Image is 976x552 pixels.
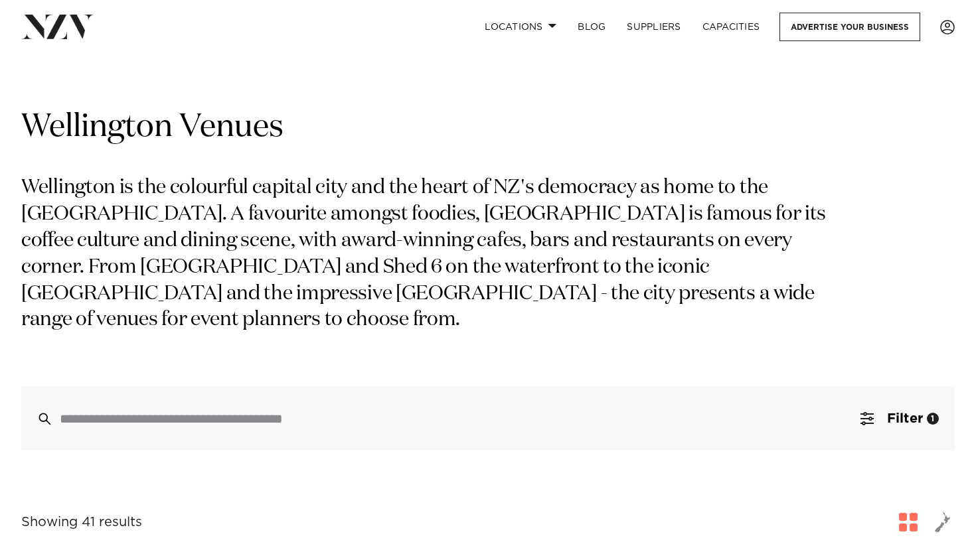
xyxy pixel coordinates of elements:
[474,13,567,41] a: Locations
[887,412,923,425] span: Filter
[779,13,920,41] a: Advertise your business
[616,13,691,41] a: SUPPLIERS
[21,107,955,149] h1: Wellington Venues
[21,512,142,533] div: Showing 41 results
[567,13,616,41] a: BLOG
[692,13,771,41] a: Capacities
[845,387,955,450] button: Filter1
[21,15,94,38] img: nzv-logo.png
[927,413,939,425] div: 1
[21,175,842,334] p: Wellington is the colourful capital city and the heart of NZ's democracy as home to the [GEOGRAPH...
